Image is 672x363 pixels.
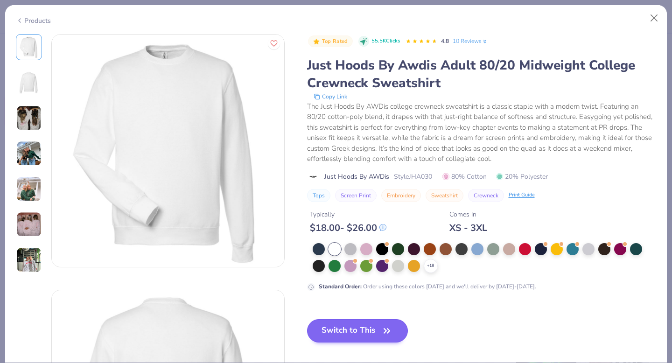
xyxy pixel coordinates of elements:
[307,56,657,92] div: Just Hoods By Awdis Adult 80/20 Midweight College Crewneck Sweatshirt
[406,34,437,49] div: 4.8 Stars
[496,172,548,181] span: 20% Polyester
[468,189,504,202] button: Crewneck
[442,172,487,181] span: 80% Cotton
[371,37,400,45] span: 55.5K Clicks
[319,283,362,290] strong: Standard Order :
[449,209,487,219] div: Comes In
[645,9,663,27] button: Close
[453,37,488,45] a: 10 Reviews
[427,263,434,269] span: + 18
[268,37,280,49] button: Like
[16,176,42,202] img: User generated content
[394,172,432,181] span: Style JHA030
[449,222,487,234] div: XS - 3XL
[319,282,536,291] div: Order using these colors [DATE] and we'll deliver by [DATE]-[DATE].
[509,191,535,199] div: Print Guide
[16,105,42,131] img: User generated content
[310,222,386,234] div: $ 18.00 - $ 26.00
[311,92,350,101] button: copy to clipboard
[307,173,320,181] img: brand logo
[18,71,40,94] img: Back
[16,247,42,272] img: User generated content
[381,189,421,202] button: Embroidery
[16,212,42,237] img: User generated content
[307,319,408,342] button: Switch to This
[335,189,377,202] button: Screen Print
[307,101,657,164] div: The Just Hoods By AWDis college crewneck sweatshirt is a classic staple with a modern twist. Feat...
[322,39,348,44] span: Top Rated
[18,36,40,58] img: Front
[16,16,51,26] div: Products
[307,189,330,202] button: Tops
[426,189,463,202] button: Sweatshirt
[313,38,320,45] img: Top Rated sort
[324,172,389,181] span: Just Hoods By AWDis
[16,141,42,166] img: User generated content
[441,37,449,45] span: 4.8
[310,209,386,219] div: Typically
[308,35,353,48] button: Badge Button
[52,35,284,267] img: Front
